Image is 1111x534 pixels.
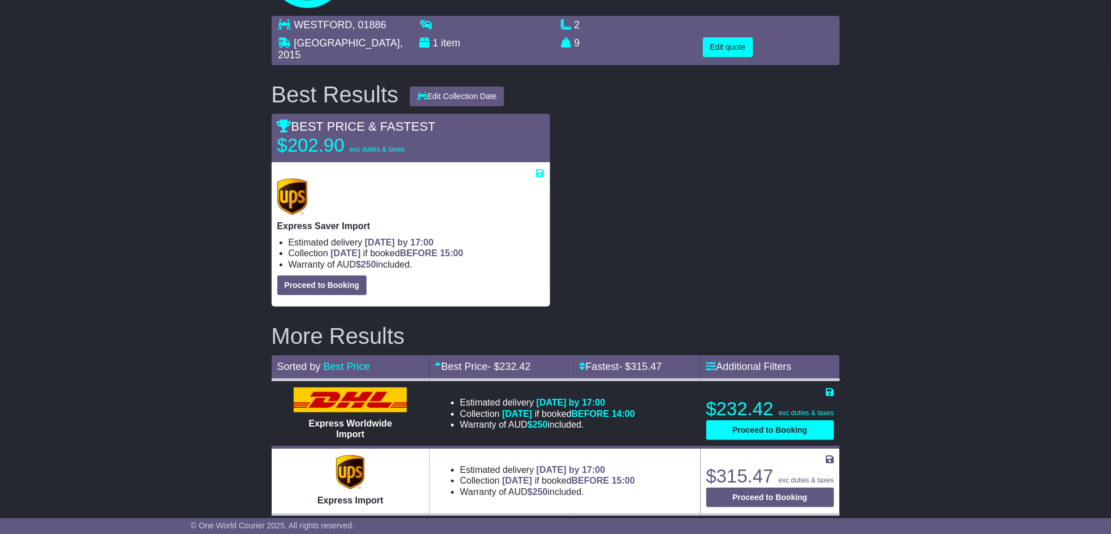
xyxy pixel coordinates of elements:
[503,409,635,419] span: if booked
[460,397,635,408] li: Estimated delivery
[612,476,635,485] span: 15:00
[441,37,461,49] span: item
[580,361,662,372] a: Fastest- $315.47
[533,420,548,429] span: 250
[460,419,635,430] li: Warranty of AUD included.
[537,398,606,407] span: [DATE] by 17:00
[572,476,610,485] span: BEFORE
[503,476,533,485] span: [DATE]
[488,361,531,372] span: - $
[440,248,464,258] span: 15:00
[294,37,400,49] span: [GEOGRAPHIC_DATA]
[435,361,531,372] a: Best Price- $232.42
[324,361,370,372] a: Best Price
[353,19,387,31] span: , 01886
[308,419,392,439] span: Express Worldwide Import
[277,134,419,157] p: $202.90
[572,409,610,419] span: BEFORE
[460,408,635,419] li: Collection
[537,465,606,475] span: [DATE] by 17:00
[336,455,364,489] img: UPS (new): Express Import
[503,409,533,419] span: [DATE]
[706,465,834,488] p: $315.47
[574,37,580,49] span: 9
[191,521,354,530] span: © One World Courier 2025. All rights reserved.
[460,475,635,486] li: Collection
[533,487,548,497] span: 250
[779,476,834,484] span: exc duties & taxes
[460,486,635,497] li: Warranty of AUD included.
[631,361,662,372] span: 315.47
[361,260,376,269] span: 250
[706,420,834,440] button: Proceed to Booking
[574,19,580,31] span: 2
[706,361,792,372] a: Additional Filters
[277,275,367,295] button: Proceed to Booking
[503,476,635,485] span: if booked
[500,361,531,372] span: 232.42
[277,361,321,372] span: Sorted by
[527,420,548,429] span: $
[356,260,376,269] span: $
[779,409,834,417] span: exc duties & taxes
[318,496,383,505] span: Express Import
[266,82,405,107] div: Best Results
[289,248,544,259] li: Collection
[400,248,438,258] span: BEFORE
[331,248,463,258] span: if booked
[350,145,405,153] span: exc duties & taxes
[433,37,439,49] span: 1
[612,409,635,419] span: 14:00
[278,37,403,61] span: , 2015
[277,179,308,215] img: UPS (new): Express Saver Import
[706,488,834,507] button: Proceed to Booking
[331,248,361,258] span: [DATE]
[289,259,544,270] li: Warranty of AUD included.
[277,221,544,231] p: Express Saver Import
[289,237,544,248] li: Estimated delivery
[460,464,635,475] li: Estimated delivery
[294,19,353,31] span: WESTFORD
[272,324,840,348] h2: More Results
[527,487,548,497] span: $
[294,387,407,412] img: DHL: Express Worldwide Import
[703,37,753,57] button: Edit quote
[706,398,834,420] p: $232.42
[410,87,504,106] button: Edit Collection Date
[365,238,434,247] span: [DATE] by 17:00
[277,119,436,133] span: BEST PRICE & FASTEST
[619,361,662,372] span: - $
